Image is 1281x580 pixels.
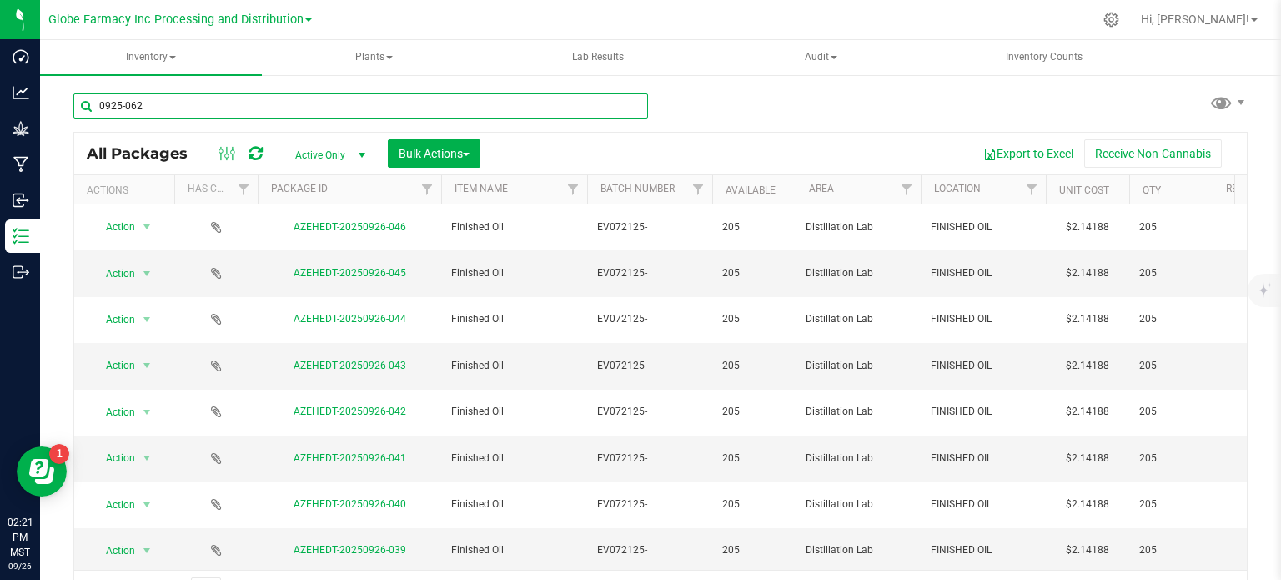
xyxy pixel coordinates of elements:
[451,542,577,558] span: Finished Oil
[137,401,158,424] span: select
[13,264,29,280] inline-svg: Outbound
[451,311,577,327] span: Finished Oil
[294,498,406,510] a: AZEHEDT-20250926-040
[137,539,158,562] span: select
[13,228,29,245] inline-svg: Inventory
[931,542,1036,558] span: FINISHED OIL
[294,360,406,371] a: AZEHEDT-20250926-043
[711,41,931,74] span: Audit
[1018,175,1046,204] a: Filter
[73,93,648,119] input: Search Package ID, Item Name, SKU, Lot or Part Number...
[294,221,406,233] a: AZEHEDT-20250926-046
[13,156,29,173] inline-svg: Manufacturing
[1139,542,1203,558] span: 205
[722,404,786,420] span: 205
[934,183,981,194] a: Location
[264,40,485,75] a: Plants
[87,144,204,163] span: All Packages
[1143,184,1161,196] a: Qty
[1046,390,1129,436] td: $2.14188
[1139,451,1203,467] span: 205
[48,13,304,27] span: Globe Farmacy Inc Processing and Distribution
[40,40,262,75] a: Inventory
[137,354,158,377] span: select
[1046,343,1129,389] td: $2.14188
[1046,436,1129,482] td: $2.14188
[931,265,1036,281] span: FINISHED OIL
[294,267,406,279] a: AZEHEDT-20250926-045
[983,50,1105,64] span: Inventory Counts
[685,175,712,204] a: Filter
[722,542,786,558] span: 205
[13,48,29,65] inline-svg: Dashboard
[597,311,702,327] span: EV072125-
[230,175,258,204] a: Filter
[414,175,441,204] a: Filter
[806,451,911,467] span: Distillation Lab
[806,404,911,420] span: Distillation Lab
[451,451,577,467] span: Finished Oil
[451,497,577,512] span: Finished Oil
[8,560,33,572] p: 09/26
[1141,13,1249,26] span: Hi, [PERSON_NAME]!
[87,184,168,196] div: Actions
[388,139,480,168] button: Bulk Actions
[933,40,1155,75] a: Inventory Counts
[1046,204,1129,250] td: $2.14188
[722,265,786,281] span: 205
[893,175,921,204] a: Filter
[931,358,1036,374] span: FINISHED OIL
[597,451,702,467] span: EV072125-
[931,404,1036,420] span: FINISHED OIL
[451,404,577,420] span: Finished Oil
[600,183,675,194] a: Batch Number
[806,265,911,281] span: Distillation Lab
[1139,404,1203,420] span: 205
[806,542,911,558] span: Distillation Lab
[174,175,258,204] th: Has COA
[294,544,406,556] a: AZEHEDT-20250926-039
[806,358,911,374] span: Distillation Lab
[91,354,136,377] span: Action
[1139,265,1203,281] span: 205
[451,219,577,235] span: Finished Oil
[137,446,158,470] span: select
[49,444,69,464] iframe: Resource center unread badge
[294,313,406,325] a: AZEHEDT-20250926-044
[1139,311,1203,327] span: 205
[1046,482,1129,527] td: $2.14188
[560,175,587,204] a: Filter
[137,493,158,517] span: select
[451,265,577,281] span: Finished Oil
[710,40,932,75] a: Audit
[91,539,136,562] span: Action
[1046,297,1129,343] td: $2.14188
[294,452,406,464] a: AZEHEDT-20250926-041
[1226,183,1280,194] a: Ref Field 3
[13,120,29,137] inline-svg: Grow
[137,262,158,285] span: select
[91,401,136,424] span: Action
[597,404,702,420] span: EV072125-
[91,308,136,331] span: Action
[451,358,577,374] span: Finished Oil
[487,40,709,75] a: Lab Results
[13,192,29,209] inline-svg: Inbound
[91,446,136,470] span: Action
[271,183,328,194] a: Package ID
[91,262,136,285] span: Action
[597,542,702,558] span: EV072125-
[597,358,702,374] span: EV072125-
[722,358,786,374] span: 205
[931,311,1036,327] span: FINISHED OIL
[137,215,158,239] span: select
[399,147,470,160] span: Bulk Actions
[722,311,786,327] span: 205
[597,265,702,281] span: EV072125-
[806,219,911,235] span: Distillation Lab
[597,219,702,235] span: EV072125-
[1139,358,1203,374] span: 205
[455,183,508,194] a: Item Name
